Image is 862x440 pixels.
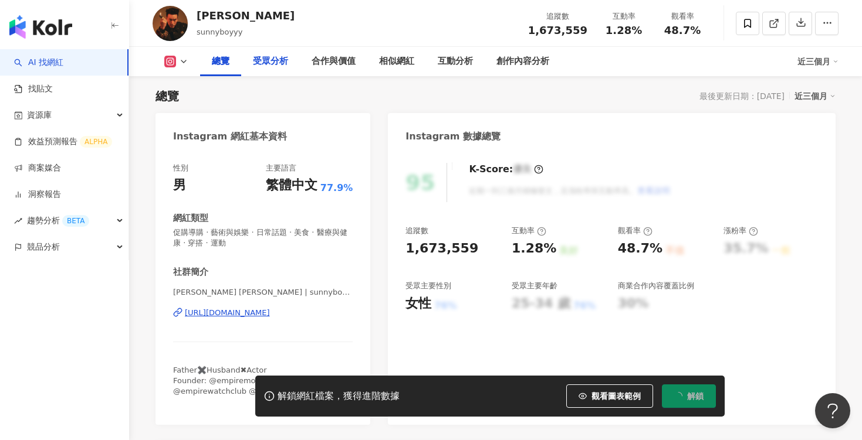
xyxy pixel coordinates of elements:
div: 商業合作內容覆蓋比例 [618,281,694,291]
span: 促購導購 · 藝術與娛樂 · 日常話題 · 美食 · 醫療與健康 · 穿搭 · 運動 [173,227,353,248]
div: 互動分析 [438,54,473,69]
button: 解鎖 [662,384,716,408]
span: loading [673,391,684,401]
span: [PERSON_NAME] [PERSON_NAME] | sunnyboyyy [173,287,353,298]
div: 受眾分析 [253,54,288,69]
div: 主要語言 [266,163,296,173]
div: 總覽 [212,54,229,69]
div: 近三個月 [797,52,839,71]
img: logo [9,15,72,39]
span: rise [14,217,22,225]
div: 受眾主要年齡 [512,281,557,291]
span: 解鎖 [687,391,704,401]
div: 解鎖網紅檔案，獲得進階數據 [278,390,400,403]
span: 資源庫 [27,102,52,128]
div: 繁體中文 [266,176,317,195]
span: 48.7% [664,25,701,36]
div: 觀看率 [660,11,705,22]
div: K-Score : [469,163,543,176]
a: searchAI 找網紅 [14,57,63,69]
button: 觀看圖表範例 [566,384,653,408]
div: 性別 [173,163,188,173]
div: 網紅類型 [173,212,208,224]
a: 找貼文 [14,83,53,95]
div: 追蹤數 [405,226,428,236]
div: 互動率 [601,11,646,22]
div: BETA [62,215,89,227]
div: 觀看率 [618,226,653,236]
span: 競品分析 [27,234,60,260]
span: 1,673,559 [528,24,587,36]
div: [PERSON_NAME] [197,8,295,23]
div: 48.7% [618,240,662,258]
img: KOL Avatar [153,6,188,41]
span: sunnyboyyy [197,28,242,36]
span: 77.9% [320,182,353,195]
a: 效益預測報告ALPHA [14,136,112,148]
a: 洞察報告 [14,189,61,200]
span: 趨勢分析 [27,207,89,234]
div: 創作內容分析 [496,54,549,69]
div: 女性 [405,295,431,313]
div: 1.28% [512,240,556,258]
div: 相似網紅 [379,54,414,69]
div: 漲粉率 [724,226,758,236]
div: 受眾主要性別 [405,281,451,291]
div: [URL][DOMAIN_NAME] [185,308,270,318]
div: 合作與價值 [312,54,356,69]
div: 總覽 [156,88,179,104]
div: 社群簡介 [173,266,208,278]
div: Instagram 網紅基本資料 [173,130,287,143]
a: 商案媒合 [14,162,61,174]
span: 1.28% [606,25,642,36]
div: Instagram 數據總覽 [405,130,501,143]
div: 男 [173,176,186,195]
span: Father✖️Husband✖Actor Founder: @empiremotorclub @empirewatchclub @empireaqua Empire Entertainment... [173,366,331,428]
div: 近三個月 [795,88,836,104]
div: 互動率 [512,226,546,236]
div: 1,673,559 [405,240,478,258]
a: [URL][DOMAIN_NAME] [173,308,353,318]
div: 最後更新日期：[DATE] [699,91,785,101]
div: 追蹤數 [528,11,587,22]
span: 觀看圖表範例 [591,391,641,401]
